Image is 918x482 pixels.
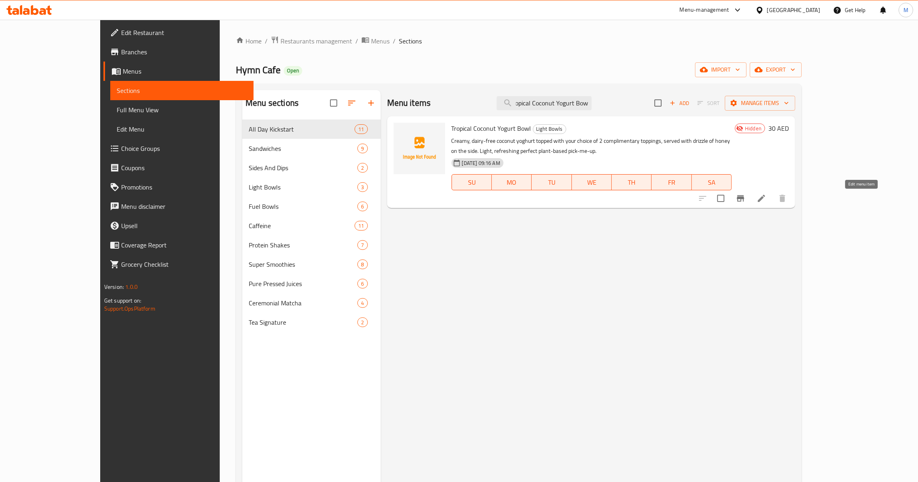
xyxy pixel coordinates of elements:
[249,182,357,192] div: Light Bowls
[357,260,367,269] div: items
[104,282,124,292] span: Version:
[249,163,357,173] span: Sides And Dips
[103,158,254,177] a: Coupons
[249,124,355,134] div: All Day Kickstart
[249,221,355,231] span: Caffeine
[387,97,431,109] h2: Menu items
[103,139,254,158] a: Choice Groups
[357,163,367,173] div: items
[357,317,367,327] div: items
[612,174,652,190] button: TH
[121,221,247,231] span: Upsell
[355,124,367,134] div: items
[236,61,281,79] span: Hymn Cafe
[452,174,492,190] button: SU
[572,174,612,190] button: WE
[249,317,357,327] span: Tea Signature
[125,282,138,292] span: 1.0.0
[103,62,254,81] a: Menus
[355,36,358,46] li: /
[121,260,247,269] span: Grocery Checklist
[249,298,357,308] span: Ceremonial Matcha
[103,177,254,197] a: Promotions
[242,116,381,335] nav: Menu sections
[725,96,795,111] button: Manage items
[452,136,732,156] p: Creamy, dairy-free coconut yoghurt topped with your choice of 2 complimentary toppings, served wi...
[652,174,691,190] button: FR
[371,36,390,46] span: Menus
[497,96,592,110] input: search
[117,105,247,115] span: Full Menu View
[655,177,688,188] span: FR
[245,97,299,109] h2: Menu sections
[666,97,692,109] span: Add item
[242,274,381,293] div: Pure Pressed Juices6
[103,23,254,42] a: Edit Restaurant
[767,6,820,14] div: [GEOGRAPHIC_DATA]
[495,177,528,188] span: MO
[355,126,367,133] span: 11
[117,86,247,95] span: Sections
[773,189,792,208] button: delete
[104,295,141,306] span: Get support on:
[357,298,367,308] div: items
[357,182,367,192] div: items
[103,216,254,235] a: Upsell
[358,183,367,191] span: 3
[731,98,789,108] span: Manage items
[121,163,247,173] span: Coupons
[284,67,302,74] span: Open
[281,36,352,46] span: Restaurants management
[731,189,750,208] button: Branch-specific-item
[357,144,367,153] div: items
[358,164,367,172] span: 2
[121,144,247,153] span: Choice Groups
[692,97,725,109] span: Select section first
[492,174,532,190] button: MO
[104,303,155,314] a: Support.OpsPlatform
[452,122,531,134] span: Tropical Coconut Yogurt Bowl
[249,144,357,153] span: Sandwiches
[355,221,367,231] div: items
[701,65,740,75] span: import
[103,197,254,216] a: Menu disclaimer
[357,202,367,211] div: items
[121,182,247,192] span: Promotions
[680,5,729,15] div: Menu-management
[904,6,908,14] span: M
[242,235,381,255] div: Protein Shakes7
[358,203,367,210] span: 6
[242,293,381,313] div: Ceremonial Matcha4
[533,124,566,134] div: Light Bowls
[117,124,247,134] span: Edit Menu
[768,123,789,134] h6: 30 AED
[110,81,254,100] a: Sections
[242,139,381,158] div: Sandwiches9
[123,66,247,76] span: Menus
[361,36,390,46] a: Menus
[242,255,381,274] div: Super Smoothies8
[399,36,422,46] span: Sections
[394,123,445,174] img: Tropical Coconut Yogurt Bowl
[271,36,352,46] a: Restaurants management
[249,202,357,211] span: Fuel Bowls
[355,222,367,230] span: 11
[103,235,254,255] a: Coverage Report
[121,47,247,57] span: Branches
[265,36,268,46] li: /
[361,93,381,113] button: Add section
[342,93,361,113] span: Sort sections
[393,36,396,46] li: /
[532,174,571,190] button: TU
[459,159,503,167] span: [DATE] 09:16 AM
[249,279,357,288] span: Pure Pressed Juices
[121,240,247,250] span: Coverage Report
[249,240,357,250] span: Protein Shakes
[249,260,357,269] div: Super Smoothies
